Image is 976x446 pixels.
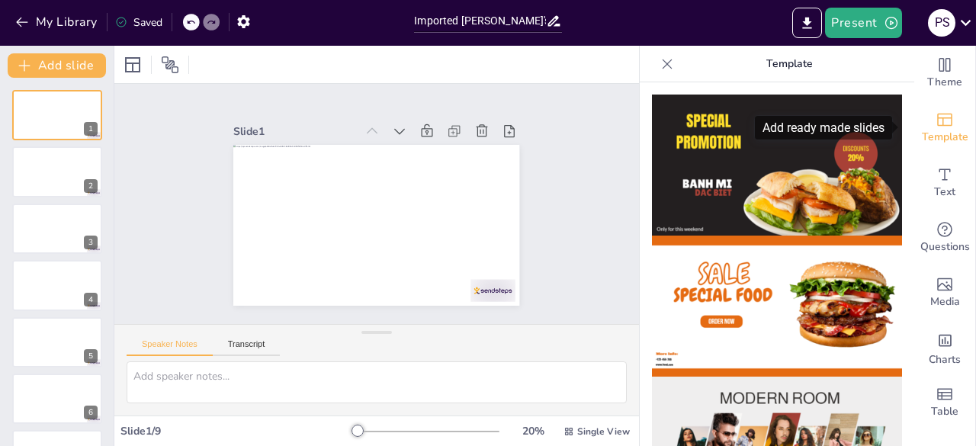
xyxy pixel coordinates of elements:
div: 5 [84,349,98,363]
span: Charts [929,351,961,368]
div: 4 [12,260,102,310]
div: Slide 1 / 9 [120,424,353,438]
div: P S [928,9,955,37]
div: Add images, graphics, shapes or video [914,265,975,320]
div: Get real-time input from your audience [914,210,975,265]
p: Template [679,46,899,82]
input: Insert title [414,10,545,32]
button: P S [928,8,955,38]
div: 1 [12,90,102,140]
div: 20 % [515,424,551,438]
div: Layout [120,53,145,77]
div: 2 [12,146,102,197]
div: Saved [115,15,162,30]
div: 6 [84,406,98,419]
div: 4 [84,293,98,306]
span: Single View [577,425,630,438]
div: 1 [84,122,98,136]
div: 3 [84,236,98,249]
span: Theme [927,74,962,91]
div: Add a table [914,375,975,430]
span: Template [922,129,968,146]
span: Text [934,184,955,201]
button: Speaker Notes [127,339,213,356]
div: Add charts and graphs [914,320,975,375]
button: Export to PowerPoint [792,8,822,38]
span: Position [161,56,179,74]
div: Add text boxes [914,156,975,210]
div: Change the overall theme [914,46,975,101]
div: Add ready made slides [755,116,892,140]
button: Transcript [213,339,281,356]
button: My Library [11,10,104,34]
div: Slide 1 [378,40,441,157]
div: 6 [12,374,102,424]
img: thumb-2.png [652,236,902,377]
span: Table [931,403,958,420]
div: 5 [12,317,102,367]
div: 3 [12,204,102,254]
button: Present [825,8,901,38]
img: thumb-1.png [652,95,902,236]
span: Media [930,294,960,310]
div: 2 [84,179,98,193]
div: Add ready made slides [914,101,975,156]
span: Questions [920,239,970,255]
button: Add slide [8,53,106,78]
